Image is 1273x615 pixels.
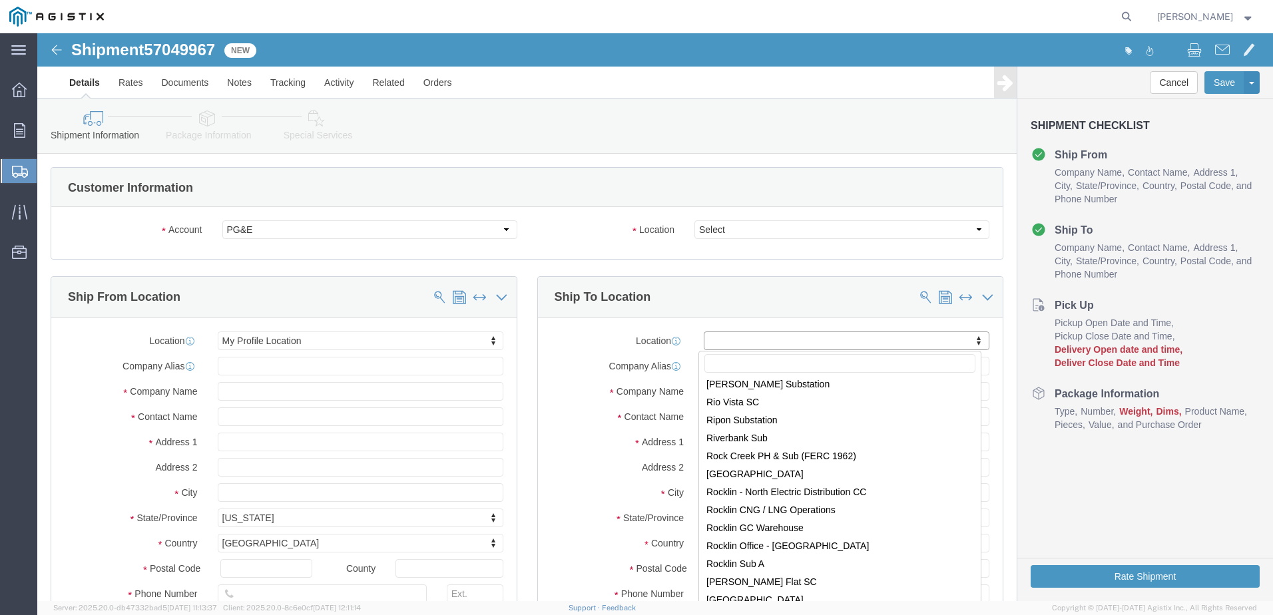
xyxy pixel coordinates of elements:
[1157,9,1233,24] span: Timothy Hayes
[9,7,104,27] img: logo
[167,604,217,612] span: [DATE] 11:13:37
[1052,602,1257,614] span: Copyright © [DATE]-[DATE] Agistix Inc., All Rights Reserved
[53,604,217,612] span: Server: 2025.20.0-db47332bad5
[569,604,602,612] a: Support
[1156,9,1255,25] button: [PERSON_NAME]
[37,33,1273,601] iframe: FS Legacy Container
[602,604,636,612] a: Feedback
[313,604,361,612] span: [DATE] 12:11:14
[223,604,361,612] span: Client: 2025.20.0-8c6e0cf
